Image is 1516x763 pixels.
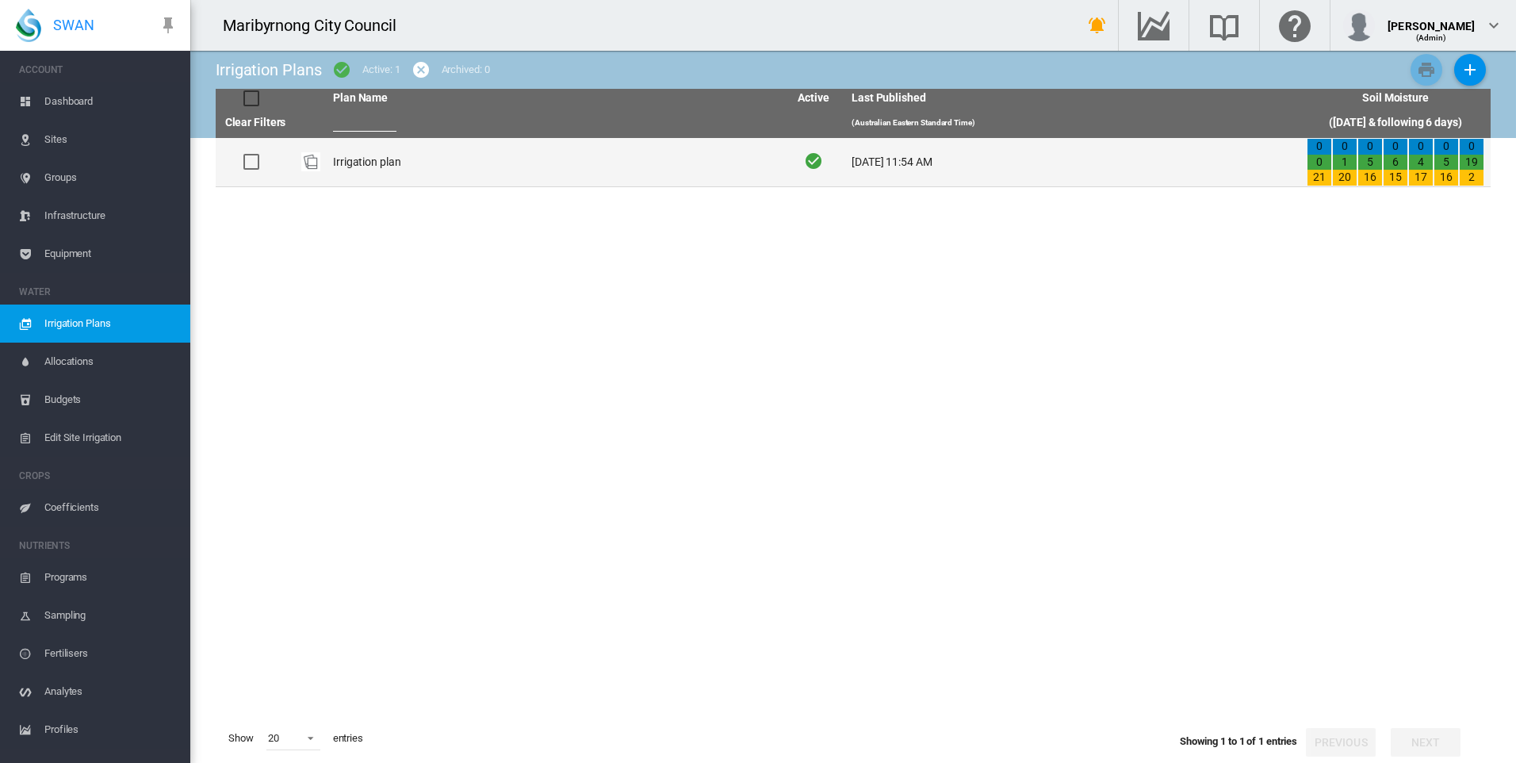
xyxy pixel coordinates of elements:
span: Profiles [44,711,178,749]
md-icon: icon-printer [1417,60,1436,79]
th: ([DATE] & following 6 days) [1300,108,1491,138]
th: Active [782,89,845,108]
span: Coefficients [44,489,178,527]
md-icon: icon-checkbox-marked-circle [332,60,351,79]
md-icon: icon-plus [1460,60,1480,79]
div: Archived: 0 [442,63,490,77]
span: Equipment [44,235,178,273]
td: Irrigation plan [327,138,782,186]
div: 0 [1307,139,1331,155]
div: 2 [1460,170,1483,186]
span: SWAN [53,15,94,35]
div: 5 [1358,155,1382,171]
md-icon: Click here for help [1276,16,1314,35]
span: Infrastructure [44,197,178,235]
div: Maribyrnong City Council [223,14,411,36]
img: product-image-placeholder.png [301,152,320,171]
div: Plan Id: 40730 [301,152,320,171]
img: SWAN-Landscape-Logo-Colour-drop.png [16,9,41,42]
span: NUTRIENTS [19,533,178,558]
div: 5 [1434,155,1458,171]
td: [DATE] 11:54 AM [845,138,1300,186]
div: 20 [268,732,279,744]
md-icon: Search the knowledge base [1205,16,1243,35]
div: [PERSON_NAME] [1388,12,1475,28]
div: 0 [1333,139,1357,155]
div: 0 [1434,139,1458,155]
div: 21 [1307,170,1331,186]
span: CROPS [19,463,178,489]
th: Plan Name [327,89,782,108]
span: Analytes [44,673,178,711]
div: 4 [1409,155,1433,171]
md-icon: icon-cancel [412,60,431,79]
md-icon: icon-chevron-down [1484,16,1503,35]
span: Sites [44,121,178,159]
a: Clear Filters [225,116,286,128]
div: 15 [1384,170,1407,186]
md-icon: icon-bell-ring [1088,16,1107,35]
span: (Admin) [1416,33,1447,42]
div: 17 [1409,170,1433,186]
div: 0 [1409,139,1433,155]
span: Dashboard [44,82,178,121]
div: 0 [1358,139,1382,155]
th: (Australian Eastern Standard Time) [845,108,1300,138]
button: Add New Plan [1454,54,1486,86]
span: Showing 1 to 1 of 1 entries [1180,735,1297,747]
div: 19 [1460,155,1483,171]
th: Soil Moisture [1300,89,1491,108]
span: entries [327,725,369,752]
div: 1 [1333,155,1357,171]
th: Last Published [845,89,1300,108]
div: Irrigation Plans [216,59,321,81]
div: 0 [1307,155,1331,171]
span: Fertilisers [44,635,178,673]
td: 0 0 21 0 1 20 0 5 16 0 6 15 0 4 17 0 5 16 0 19 2 [1300,138,1491,186]
span: Irrigation Plans [44,305,178,343]
span: Budgets [44,381,178,419]
button: Next [1391,728,1460,757]
span: Sampling [44,596,178,635]
div: 6 [1384,155,1407,171]
span: Programs [44,558,178,596]
div: 16 [1434,170,1458,186]
span: ACCOUNT [19,57,178,82]
div: 0 [1460,139,1483,155]
span: Allocations [44,343,178,381]
button: Print Irrigation Plans [1411,54,1442,86]
span: Show [222,725,260,752]
span: Groups [44,159,178,197]
md-icon: icon-pin [159,16,178,35]
md-icon: Go to the Data Hub [1135,16,1173,35]
img: profile.jpg [1343,10,1375,41]
div: 20 [1333,170,1357,186]
div: Active: 1 [362,63,400,77]
span: Edit Site Irrigation [44,419,178,457]
span: WATER [19,279,178,305]
button: icon-bell-ring [1081,10,1113,41]
div: 0 [1384,139,1407,155]
div: 16 [1358,170,1382,186]
button: Previous [1306,728,1376,757]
